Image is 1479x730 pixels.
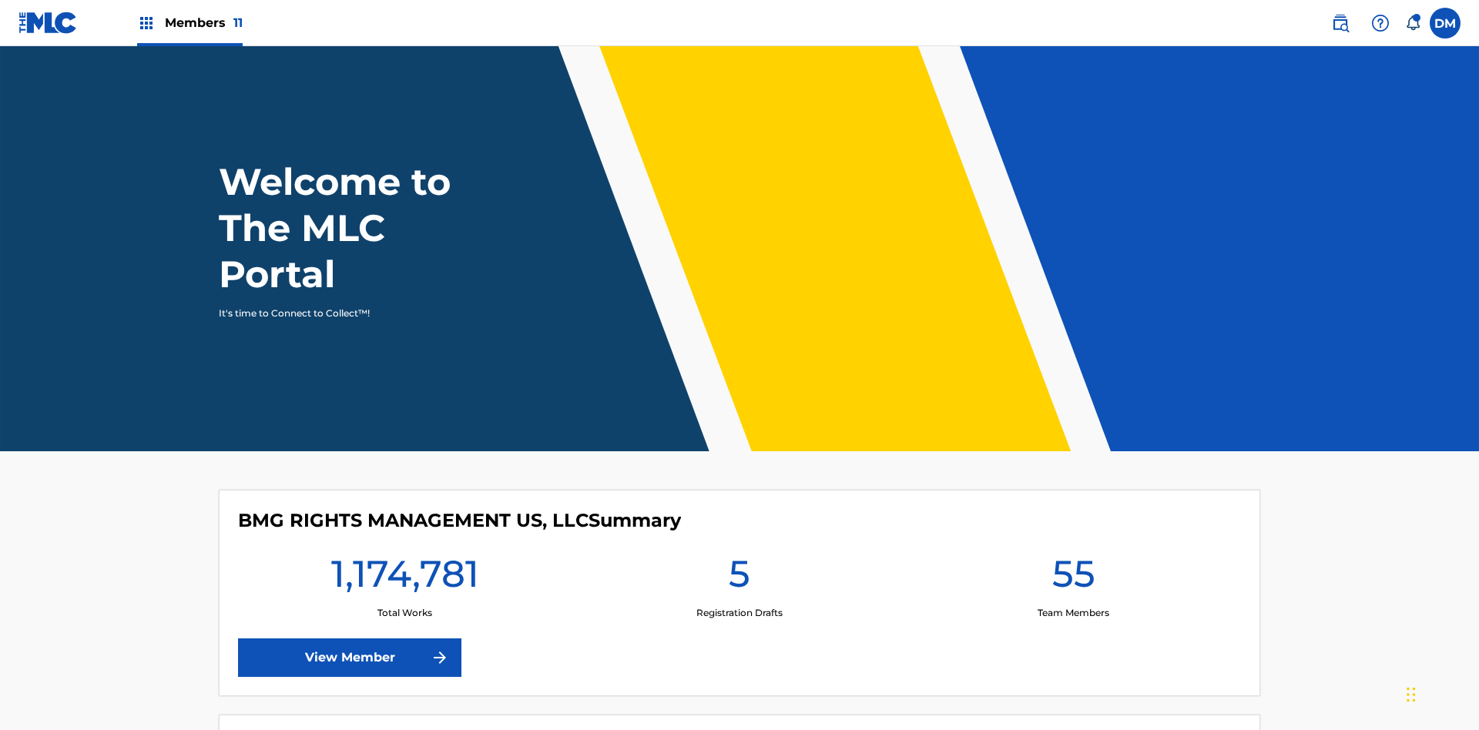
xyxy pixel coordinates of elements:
[729,551,750,606] h1: 5
[238,509,681,532] h4: BMG RIGHTS MANAGEMENT US, LLC
[1331,14,1350,32] img: search
[233,15,243,30] span: 11
[1038,606,1109,620] p: Team Members
[238,638,461,677] a: View Member
[137,14,156,32] img: Top Rightsholders
[331,551,479,606] h1: 1,174,781
[1405,15,1420,31] div: Notifications
[1325,8,1356,39] a: Public Search
[1407,671,1416,718] div: Drag
[1371,14,1390,32] img: help
[1365,8,1396,39] div: Help
[1430,8,1461,39] div: User Menu
[219,306,486,320] p: It's time to Connect to Collect™!
[377,606,432,620] p: Total Works
[1052,551,1095,606] h1: 55
[18,12,78,34] img: MLC Logo
[696,606,783,620] p: Registration Drafts
[1402,656,1479,730] iframe: Chat Widget
[219,159,507,297] h1: Welcome to The MLC Portal
[431,648,449,667] img: f7272a7cc735f4ea7f67.svg
[165,14,243,32] span: Members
